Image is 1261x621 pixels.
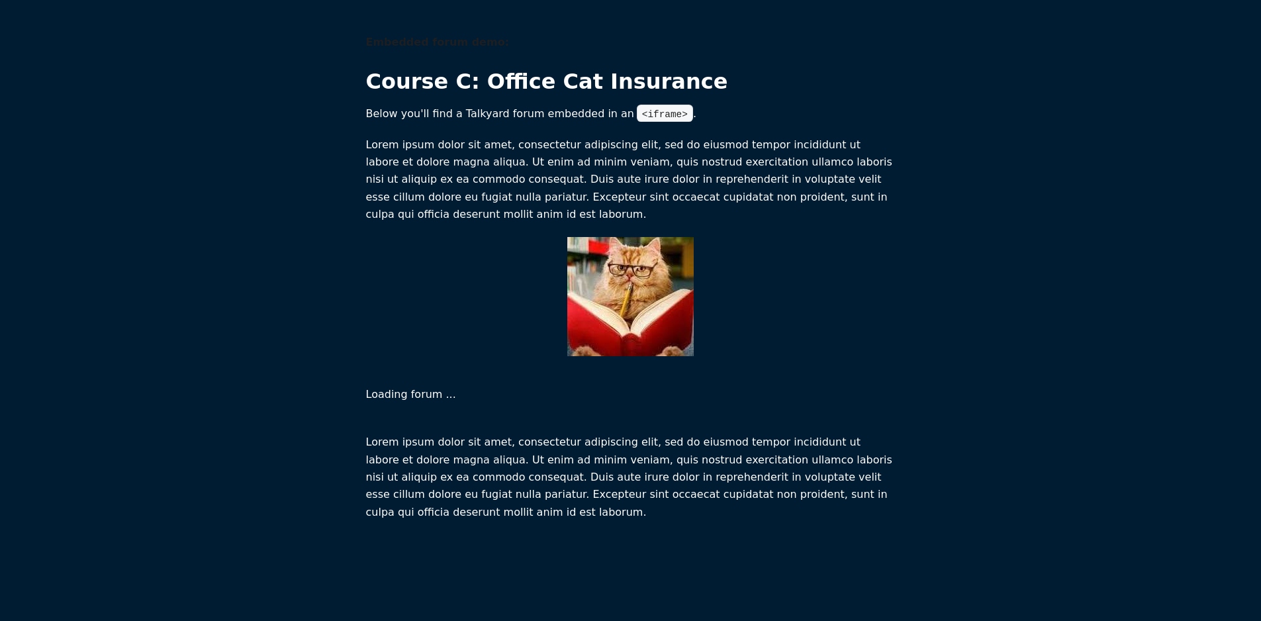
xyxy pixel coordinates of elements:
img: Z [567,237,694,356]
b: Embedded forum demo: [366,36,510,48]
p: Below you'll find a Talkyard forum embedded in an . [366,105,896,123]
h1: Course C: Office Cat Insurance [366,68,896,95]
code: <iframe> [637,105,693,122]
p: Lorem ipsum dolor sit amet, consectetur adipiscing elit, sed do eiusmod tempor incididunt ut labo... [366,136,896,224]
p: Loading forum ... [366,386,896,403]
p: Lorem ipsum dolor sit amet, consectetur adipiscing elit, sed do eiusmod tempor incididunt ut labo... [366,434,896,521]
